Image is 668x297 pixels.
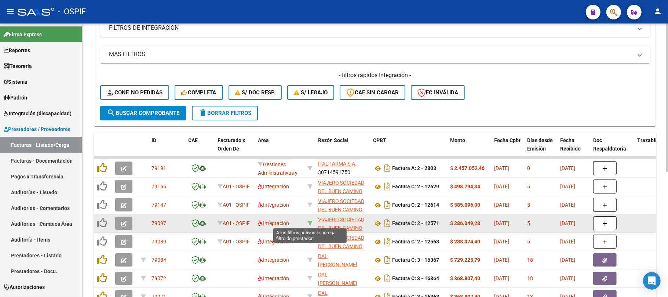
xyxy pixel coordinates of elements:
datatable-header-cell: Fecha Recibido [557,133,590,165]
div: Open Intercom Messenger [643,272,661,290]
i: Descargar documento [383,254,392,266]
span: 5 [527,220,530,226]
strong: $ 585.096,00 [450,202,480,208]
span: Integración (discapacidad) [4,109,72,117]
span: Monto [450,137,465,143]
button: Buscar Comprobante [100,106,186,120]
button: S/ legajo [287,85,334,100]
span: [DATE] [494,220,509,226]
span: FC Inválida [417,89,458,96]
span: [DATE] [560,184,575,189]
span: CAE SIN CARGAR [346,89,399,96]
i: Descargar documento [383,181,392,192]
mat-icon: person [653,7,662,16]
span: VIAJERO SOCIEDAD DEL BUEN CAMINO S.A. [318,198,364,221]
span: ITAL FARMA S.A. [318,161,357,167]
strong: $ 368.807,40 [450,275,480,281]
span: Integración [258,239,289,245]
span: [DATE] [560,257,575,263]
mat-expansion-panel-header: MAS FILTROS [100,46,650,63]
div: 30714136905 [318,179,367,194]
mat-panel-title: MAS FILTROS [109,50,632,58]
span: 5 [527,202,530,208]
button: Completa [175,85,223,100]
strong: $ 238.374,40 [450,239,480,245]
span: Integración [258,184,289,189]
mat-panel-title: FILTROS DE INTEGRACION [109,24,632,32]
span: Area [258,137,269,143]
span: DAL [PERSON_NAME] [318,272,357,286]
span: A01 - OSPIF [223,220,250,226]
div: 23046436164 [318,271,367,286]
button: S/ Doc Resp. [229,85,282,100]
span: CPBT [373,137,386,143]
span: [DATE] [494,165,509,171]
button: Conf. no pedidas [100,85,169,100]
span: Borrar Filtros [198,110,251,116]
strong: Factura C: 2 - 12614 [392,202,439,208]
span: Tesorería [4,62,32,70]
span: 79191 [152,165,166,171]
i: Descargar documento [383,162,392,174]
span: Reportes [4,46,30,54]
button: CAE SIN CARGAR [340,85,405,100]
span: S/ legajo [294,89,328,96]
span: ID [152,137,156,143]
span: Razón Social [318,137,348,143]
span: [DATE] [494,184,509,189]
span: Trazabilidad [637,137,667,143]
span: Padrón [4,94,27,102]
strong: Factura A: 2 - 2803 [392,166,436,171]
span: [DATE] [560,220,575,226]
datatable-header-cell: Facturado x Orden De [215,133,255,165]
span: [DATE] [494,202,509,208]
span: 79084 [152,257,166,263]
strong: Factura C: 2 - 12571 [392,221,439,227]
span: [DATE] [494,275,509,281]
span: 79147 [152,202,166,208]
span: Integración [258,275,289,281]
span: A01 - OSPIF [223,184,250,189]
strong: $ 729.225,79 [450,257,480,263]
h4: - filtros rápidos Integración - [100,71,650,79]
span: Autorizaciones [4,283,45,291]
span: 79165 [152,184,166,189]
span: 5 [527,239,530,245]
span: A01 - OSPIF [223,202,250,208]
span: A01 - OSPIF [223,239,250,245]
mat-icon: search [107,108,116,117]
mat-expansion-panel-header: FILTROS DE INTEGRACION [100,19,650,37]
span: [DATE] [560,202,575,208]
button: Borrar Filtros [192,106,258,120]
strong: Factura C: 3 - 16364 [392,276,439,282]
span: Fecha Recibido [560,137,581,152]
span: CAE [188,137,198,143]
span: 79089 [152,239,166,245]
span: DAL [PERSON_NAME] [318,253,357,268]
button: FC Inválida [411,85,465,100]
datatable-header-cell: Monto [447,133,491,165]
span: Buscar Comprobante [107,110,179,116]
i: Descargar documento [383,217,392,229]
strong: Factura C: 2 - 12563 [392,239,439,245]
span: [DATE] [494,239,509,245]
datatable-header-cell: ID [149,133,185,165]
i: Descargar documento [383,236,392,247]
strong: $ 2.457.052,46 [450,165,485,171]
div: 30714136905 [318,215,367,231]
div: 30714136905 [318,197,367,213]
span: Gestiones Administrativas y Otros [258,162,298,184]
span: S/ Doc Resp. [235,89,275,96]
span: Conf. no pedidas [107,89,163,96]
strong: Factura C: 3 - 16367 [392,257,439,263]
span: Integración [258,202,289,208]
span: VIAJERO SOCIEDAD DEL BUEN CAMINO S.A. [318,235,364,258]
datatable-header-cell: Razón Social [315,133,370,165]
span: Prestadores / Proveedores [4,125,70,133]
strong: $ 498.794,34 [450,184,480,189]
span: 0 [527,165,530,171]
mat-icon: delete [198,108,207,117]
span: Integración [258,220,289,226]
div: 30714136905 [318,234,367,249]
span: Completa [181,89,216,96]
